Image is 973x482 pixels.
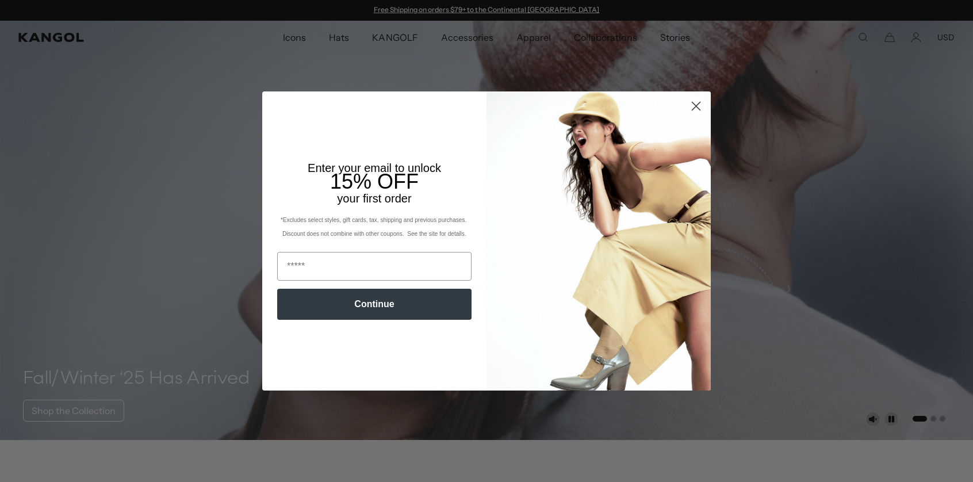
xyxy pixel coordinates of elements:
[308,162,441,174] span: Enter your email to unlock
[277,252,472,281] input: Email
[330,170,419,193] span: 15% OFF
[337,192,411,205] span: your first order
[686,96,706,116] button: Close dialog
[277,289,472,320] button: Continue
[486,91,711,391] img: 93be19ad-e773-4382-80b9-c9d740c9197f.jpeg
[281,217,468,237] span: *Excludes select styles, gift cards, tax, shipping and previous purchases. Discount does not comb...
